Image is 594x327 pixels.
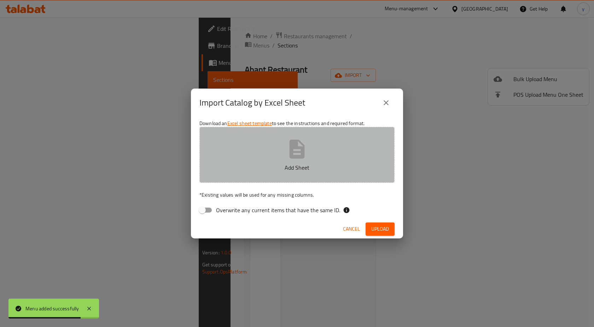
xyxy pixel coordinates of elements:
button: Cancel [340,222,363,236]
button: Upload [366,222,395,236]
a: Excel sheet template [227,119,272,128]
div: Menu added successfully [25,305,79,312]
div: Download an to see the instructions and required format. [191,117,403,220]
p: Existing values will be used for any missing columns. [199,191,395,198]
button: close [378,94,395,111]
button: Add Sheet [199,127,395,183]
p: Add Sheet [210,163,384,172]
svg: If the overwrite option isn't selected, then the items that match an existing ID will be ignored ... [343,207,350,214]
span: Cancel [343,225,360,233]
h2: Import Catalog by Excel Sheet [199,97,305,108]
span: Overwrite any current items that have the same ID. [216,206,340,214]
span: Upload [371,225,389,233]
